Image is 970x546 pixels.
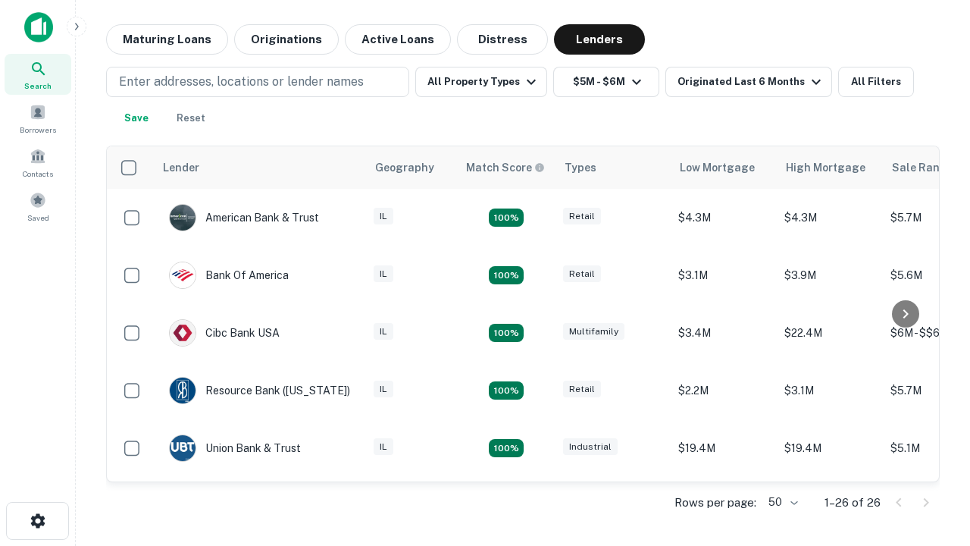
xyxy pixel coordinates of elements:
[170,378,196,403] img: picture
[169,435,301,462] div: Union Bank & Trust
[563,265,601,283] div: Retail
[374,208,393,225] div: IL
[112,103,161,133] button: Save your search to get updates of matches that match your search criteria.
[777,246,883,304] td: $3.9M
[838,67,914,97] button: All Filters
[489,324,524,342] div: Matching Properties: 4, hasApolloMatch: undefined
[677,73,825,91] div: Originated Last 6 Months
[565,158,596,177] div: Types
[555,146,671,189] th: Types
[563,438,618,456] div: Industrial
[374,381,393,398] div: IL
[374,438,393,456] div: IL
[554,24,645,55] button: Lenders
[375,158,434,177] div: Geography
[777,189,883,246] td: $4.3M
[489,439,524,457] div: Matching Properties: 4, hasApolloMatch: undefined
[563,323,624,340] div: Multifamily
[671,362,777,419] td: $2.2M
[23,168,53,180] span: Contacts
[5,142,71,183] a: Contacts
[169,319,280,347] div: Cibc Bank USA
[671,246,777,304] td: $3.1M
[457,146,555,189] th: Capitalize uses an advanced AI algorithm to match your search with the best lender. The match sco...
[762,491,800,513] div: 50
[5,54,71,95] a: Search
[169,377,350,404] div: Resource Bank ([US_STATE])
[457,24,548,55] button: Distress
[170,435,196,461] img: picture
[374,323,393,340] div: IL
[154,146,366,189] th: Lender
[366,146,457,189] th: Geography
[671,419,777,477] td: $19.4M
[824,494,881,512] p: 1–26 of 26
[777,146,883,189] th: High Mortgage
[671,304,777,362] td: $3.4M
[553,67,659,97] button: $5M - $6M
[345,24,451,55] button: Active Loans
[466,159,542,176] h6: Match Score
[415,67,547,97] button: All Property Types
[563,208,601,225] div: Retail
[5,186,71,227] a: Saved
[106,67,409,97] button: Enter addresses, locations or lender names
[27,212,49,224] span: Saved
[169,204,319,231] div: American Bank & Trust
[167,103,215,133] button: Reset
[24,80,52,92] span: Search
[5,98,71,139] a: Borrowers
[119,73,364,91] p: Enter addresses, locations or lender names
[234,24,339,55] button: Originations
[170,262,196,288] img: picture
[671,477,777,535] td: $4M
[489,266,524,284] div: Matching Properties: 4, hasApolloMatch: undefined
[777,304,883,362] td: $22.4M
[665,67,832,97] button: Originated Last 6 Months
[777,477,883,535] td: $4M
[563,381,601,398] div: Retail
[671,189,777,246] td: $4.3M
[680,158,755,177] div: Low Mortgage
[106,24,228,55] button: Maturing Loans
[777,419,883,477] td: $19.4M
[894,376,970,449] iframe: Chat Widget
[466,159,545,176] div: Capitalize uses an advanced AI algorithm to match your search with the best lender. The match sco...
[674,494,756,512] p: Rows per page:
[489,209,524,227] div: Matching Properties: 7, hasApolloMatch: undefined
[170,205,196,231] img: picture
[20,124,56,136] span: Borrowers
[374,265,393,283] div: IL
[24,12,53,42] img: capitalize-icon.png
[169,262,289,289] div: Bank Of America
[671,146,777,189] th: Low Mortgage
[777,362,883,419] td: $3.1M
[170,320,196,346] img: picture
[786,158,865,177] div: High Mortgage
[163,158,199,177] div: Lender
[489,381,524,400] div: Matching Properties: 4, hasApolloMatch: undefined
